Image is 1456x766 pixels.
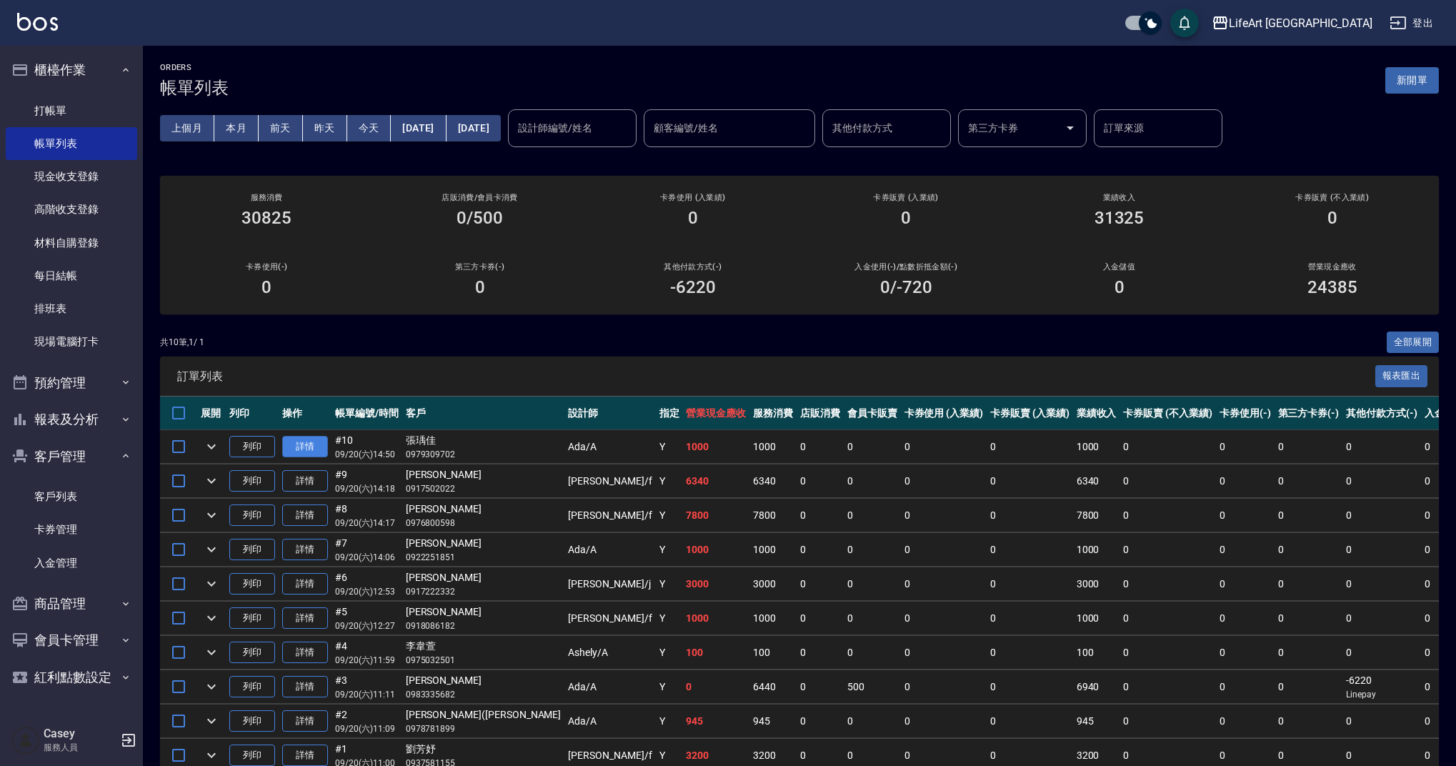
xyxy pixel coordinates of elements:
th: 服務消費 [749,397,797,430]
p: 0918086182 [406,620,562,632]
td: 7800 [1073,499,1120,532]
h2: 第三方卡券(-) [390,262,569,272]
a: 排班表 [6,292,137,325]
p: 0917222332 [406,585,562,598]
td: 0 [1275,499,1343,532]
td: 1000 [749,602,797,635]
td: 0 [1120,602,1215,635]
a: 詳情 [282,436,328,458]
td: 100 [749,636,797,670]
td: #5 [331,602,402,635]
td: 0 [1342,705,1421,738]
div: [PERSON_NAME]([PERSON_NAME] [406,707,562,722]
td: Y [656,670,683,704]
td: 0 [901,670,987,704]
td: 0 [844,705,901,738]
button: 本月 [214,115,259,141]
td: 0 [1216,670,1275,704]
td: 1000 [682,533,749,567]
button: expand row [201,710,222,732]
td: 945 [1073,705,1120,738]
p: 09/20 (六) 11:09 [335,722,399,735]
h2: 卡券使用 (入業績) [604,193,782,202]
p: 09/20 (六) 11:59 [335,654,399,667]
td: 7800 [749,499,797,532]
td: 0 [1275,705,1343,738]
td: 0 [987,670,1073,704]
td: Ashely /A [564,636,655,670]
h3: 24385 [1307,277,1357,297]
h2: 入金使用(-) /點數折抵金額(-) [817,262,995,272]
p: 09/20 (六) 14:17 [335,517,399,529]
td: 0 [987,636,1073,670]
h3: 0 [261,277,271,297]
td: 3000 [1073,567,1120,601]
p: 0979309702 [406,448,562,461]
td: Ada /A [564,705,655,738]
td: 0 [1120,499,1215,532]
td: 0 [797,533,844,567]
h2: 其他付款方式(-) [604,262,782,272]
td: Ada /A [564,430,655,464]
td: 0 [797,430,844,464]
p: 09/20 (六) 12:27 [335,620,399,632]
button: save [1170,9,1199,37]
td: 0 [901,430,987,464]
th: 卡券使用(-) [1216,397,1275,430]
button: 列印 [229,642,275,664]
p: 服務人員 [44,741,116,754]
td: 6340 [749,464,797,498]
th: 操作 [279,397,331,430]
th: 卡券販賣 (不入業績) [1120,397,1215,430]
button: expand row [201,573,222,595]
button: LifeArt [GEOGRAPHIC_DATA] [1206,9,1378,38]
td: 0 [987,602,1073,635]
p: 09/20 (六) 12:53 [335,585,399,598]
td: 0 [844,533,901,567]
p: 共 10 筆, 1 / 1 [160,336,204,349]
button: 紅利點數設定 [6,659,137,696]
td: 0 [1275,533,1343,567]
td: 0 [1216,602,1275,635]
td: [PERSON_NAME] /f [564,602,655,635]
td: 945 [749,705,797,738]
a: 現金收支登錄 [6,160,137,193]
h3: 0 [901,208,911,228]
td: 0 [1216,705,1275,738]
td: 0 [797,499,844,532]
button: 列印 [229,573,275,595]
h3: 0 [1327,208,1337,228]
td: 0 [1275,430,1343,464]
td: 0 [901,602,987,635]
button: 商品管理 [6,585,137,622]
td: 0 [1120,430,1215,464]
p: 0978781899 [406,722,562,735]
td: 945 [682,705,749,738]
button: Open [1059,116,1082,139]
td: 100 [682,636,749,670]
td: 0 [1275,464,1343,498]
td: 0 [901,705,987,738]
td: Y [656,567,683,601]
button: 預約管理 [6,364,137,402]
td: 0 [987,533,1073,567]
td: 0 [1275,670,1343,704]
div: [PERSON_NAME] [406,467,562,482]
td: 0 [1275,602,1343,635]
td: 0 [1216,499,1275,532]
td: 6440 [749,670,797,704]
p: 09/20 (六) 14:18 [335,482,399,495]
td: 0 [1275,636,1343,670]
td: #10 [331,430,402,464]
td: 0 [797,602,844,635]
td: Ada /A [564,533,655,567]
th: 業績收入 [1073,397,1120,430]
td: 0 [1342,567,1421,601]
td: [PERSON_NAME] /j [564,567,655,601]
a: 材料自購登錄 [6,227,137,259]
button: expand row [201,436,222,457]
td: 0 [797,670,844,704]
h3: 30825 [241,208,291,228]
td: 0 [682,670,749,704]
button: expand row [201,504,222,526]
